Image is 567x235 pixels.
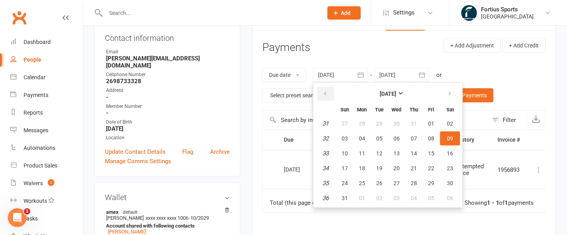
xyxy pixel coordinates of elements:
a: Dashboard [10,33,83,51]
div: Cellphone Number [106,71,230,78]
span: 27 [393,180,400,186]
small: Monday [357,107,367,113]
span: 19 [376,165,382,171]
strong: amex [106,209,226,215]
span: 20 [393,165,400,171]
button: 08 [423,131,439,146]
small: Tuesday [375,107,384,113]
strong: - [106,94,230,101]
button: Add [327,6,361,20]
button: 03 [337,131,353,146]
div: Tasks [24,215,38,222]
button: 26 [371,176,388,190]
a: Calendar [10,69,83,86]
button: 13 [388,146,405,160]
button: 01 [354,191,370,205]
small: Wednesday [392,107,402,113]
input: Search... [103,7,317,18]
em: 31 [323,120,329,127]
a: Messages [10,122,83,139]
button: 14 [406,146,422,160]
button: 06 [440,191,460,205]
span: 10 [342,150,348,157]
button: + Add Adjustment [444,38,501,53]
button: 11 [354,146,370,160]
a: People [10,51,83,69]
button: 10 [337,146,353,160]
th: Due [277,130,339,150]
span: 29 [428,180,434,186]
button: 16 [440,146,460,160]
span: Settings [393,4,415,22]
span: 03 [393,195,400,201]
div: Date of Birth [106,118,230,126]
button: 05 [371,131,388,146]
span: 17 [342,165,348,171]
button: 23 [440,161,460,175]
span: 07 [411,135,417,142]
a: Family Payments [438,88,494,102]
button: 20 [388,161,405,175]
a: Manage Comms Settings [105,157,171,166]
button: 29 [371,117,388,131]
button: 05 [423,191,439,205]
span: 21 [411,165,417,171]
button: 18 [354,161,370,175]
button: 28 [354,117,370,131]
span: 05 [428,195,434,201]
small: Friday [428,107,434,113]
em: 35 [323,180,329,187]
span: default [121,209,140,215]
h3: Contact information [105,31,230,42]
span: 30 [447,180,454,186]
button: Due date [262,68,306,82]
button: 31 [406,117,422,131]
button: 03 [388,191,405,205]
h3: Wallet [105,193,230,202]
h3: Payments [262,42,310,54]
span: 16 [447,150,454,157]
span: 30 [393,120,400,127]
button: 21 [406,161,422,175]
button: 04 [406,191,422,205]
span: 1 [48,179,54,186]
div: Fortius Sports [481,6,534,13]
strong: Account shared with following contacts [106,223,226,229]
span: 23 [447,165,454,171]
span: 10/2029 [190,215,209,221]
div: Location [106,134,230,142]
button: 06 [388,131,405,146]
div: Waivers [24,180,43,186]
div: Showing of payments [465,200,534,206]
a: Automations [10,139,83,157]
a: Reports [10,104,83,122]
span: 02 [376,195,382,201]
em: 32 [323,135,329,142]
span: 06 [393,135,400,142]
span: 28 [359,120,365,127]
button: + Add Credit [503,38,546,53]
span: 27 [342,120,348,127]
div: Reports [24,109,43,116]
span: 26 [376,180,382,186]
div: or [436,70,442,80]
button: 22 [423,161,439,175]
span: 14 [411,150,417,157]
span: 18 [359,165,365,171]
div: Email [106,48,230,56]
div: Calendar [24,74,46,80]
span: 04 [411,195,417,201]
span: 08 [428,135,434,142]
a: Payments [10,86,83,104]
span: 28 [411,180,417,186]
td: 1956893 [491,150,527,189]
div: Address [106,87,230,94]
strong: - [106,109,230,117]
button: 25 [354,176,370,190]
strong: [DATE] [380,91,396,97]
button: 19 [371,161,388,175]
img: thumb_image1743802567.png [461,5,477,21]
span: 31 [342,195,348,201]
span: 15 [428,150,434,157]
a: Update Contact Details [105,147,166,157]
